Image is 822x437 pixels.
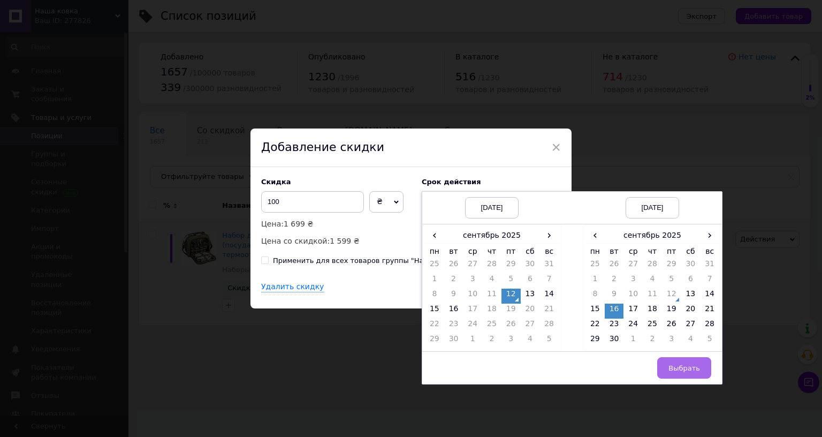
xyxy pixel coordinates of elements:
td: 29 [501,259,521,274]
td: 10 [463,289,482,304]
td: 1 [425,274,444,289]
span: › [539,228,559,243]
td: 14 [539,289,559,304]
th: сб [521,244,540,259]
td: 23 [444,319,463,334]
span: Добавление скидки [261,140,384,154]
td: 8 [585,289,605,304]
td: 12 [662,289,681,304]
td: 6 [521,274,540,289]
td: 3 [662,334,681,349]
td: 4 [521,334,540,349]
th: вт [444,244,463,259]
td: 26 [662,319,681,334]
span: Выбрать [668,364,700,372]
td: 18 [482,304,501,319]
th: вт [605,244,624,259]
td: 27 [681,319,701,334]
td: 22 [425,319,444,334]
td: 5 [700,334,719,349]
th: вс [700,244,719,259]
td: 11 [643,289,662,304]
th: чт [643,244,662,259]
td: 5 [662,274,681,289]
td: 9 [605,289,624,304]
span: ‹ [585,228,605,243]
td: 18 [643,304,662,319]
span: ₴ [377,197,383,206]
td: 6 [681,274,701,289]
td: 22 [585,319,605,334]
th: пн [425,244,444,259]
p: Цена: [261,218,411,230]
td: 27 [623,259,643,274]
span: Скидка [261,178,291,186]
td: 2 [643,334,662,349]
td: 5 [539,334,559,349]
td: 13 [521,289,540,304]
td: 30 [521,259,540,274]
td: 28 [482,259,501,274]
td: 1 [585,274,605,289]
td: 29 [662,259,681,274]
td: 9 [444,289,463,304]
td: 7 [700,274,719,289]
span: × [551,138,561,156]
td: 20 [681,304,701,319]
td: 26 [444,259,463,274]
td: 20 [521,304,540,319]
td: 28 [700,319,719,334]
td: 4 [643,274,662,289]
th: пт [501,244,521,259]
td: 31 [539,259,559,274]
td: 25 [643,319,662,334]
td: 28 [643,259,662,274]
td: 23 [605,319,624,334]
td: 1 [463,334,482,349]
td: 27 [521,319,540,334]
span: › [700,228,719,243]
td: 3 [463,274,482,289]
td: 29 [585,334,605,349]
td: 3 [623,274,643,289]
td: 25 [425,259,444,274]
span: 1 599 ₴ [330,237,359,245]
td: 19 [501,304,521,319]
td: 21 [539,304,559,319]
td: 25 [585,259,605,274]
td: 15 [585,304,605,319]
td: 30 [681,259,701,274]
td: 24 [623,319,643,334]
td: 28 [539,319,559,334]
td: 3 [501,334,521,349]
th: сб [681,244,701,259]
th: сентябрь 2025 [444,228,540,244]
td: 19 [662,304,681,319]
td: 30 [444,334,463,349]
td: 14 [700,289,719,304]
th: чт [482,244,501,259]
td: 25 [482,319,501,334]
td: 29 [425,334,444,349]
td: 2 [605,274,624,289]
td: 21 [700,304,719,319]
div: [DATE] [465,197,519,218]
td: 7 [539,274,559,289]
td: 24 [463,319,482,334]
td: 12 [501,289,521,304]
input: 0 [261,191,364,213]
td: 27 [463,259,482,274]
td: 4 [681,334,701,349]
td: 11 [482,289,501,304]
div: Удалить скидку [261,282,324,293]
th: ср [463,244,482,259]
button: Выбрать [657,357,711,379]
div: [DATE] [626,197,679,218]
p: Цена со скидкой: [261,235,411,247]
td: 8 [425,289,444,304]
td: 2 [444,274,463,289]
td: 1 [623,334,643,349]
td: 17 [623,304,643,319]
td: 31 [700,259,719,274]
td: 16 [444,304,463,319]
